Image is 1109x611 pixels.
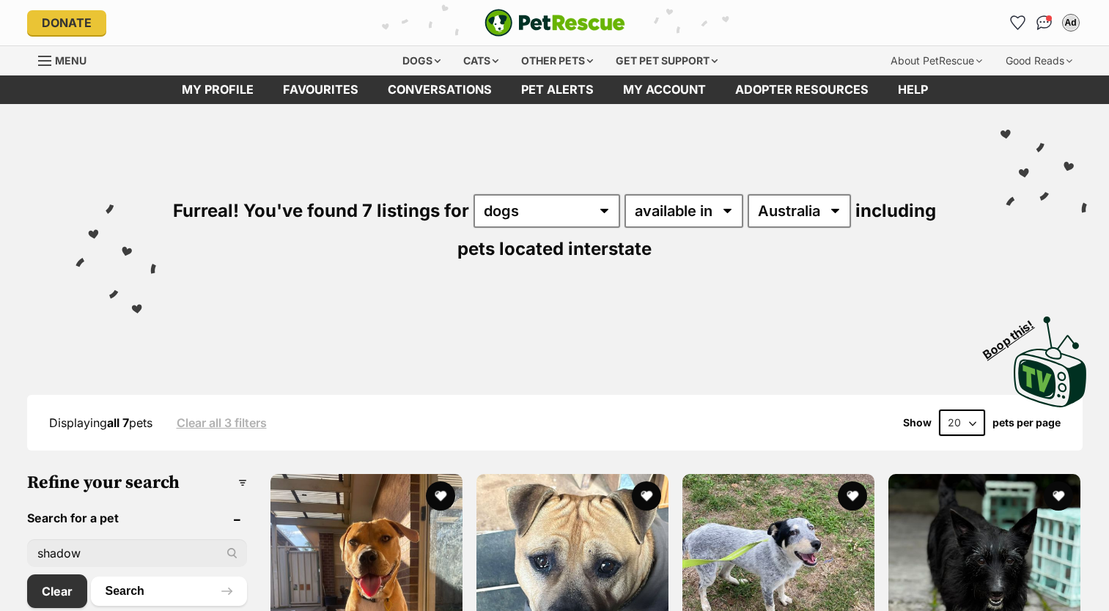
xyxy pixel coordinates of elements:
[1036,15,1052,30] img: chat-41dd97257d64d25036548639549fe6c8038ab92f7586957e7f3b1b290dea8141.svg
[1033,11,1056,34] a: Conversations
[1014,303,1087,410] a: Boop this!
[605,46,728,75] div: Get pet support
[511,46,603,75] div: Other pets
[268,75,373,104] a: Favourites
[880,46,992,75] div: About PetRescue
[167,75,268,104] a: My profile
[457,200,936,259] span: including pets located interstate
[27,10,106,35] a: Donate
[27,473,247,493] h3: Refine your search
[173,200,469,221] span: Furreal! You've found 7 listings for
[373,75,506,104] a: conversations
[608,75,721,104] a: My account
[177,416,267,429] a: Clear all 3 filters
[38,46,97,73] a: Menu
[107,415,129,430] strong: all 7
[883,75,943,104] a: Help
[721,75,883,104] a: Adopter resources
[1006,11,1030,34] a: Favourites
[992,417,1061,429] label: pets per page
[1059,11,1083,34] button: My account
[632,481,661,511] button: favourite
[27,539,247,567] input: Toby
[1006,11,1083,34] ul: Account quick links
[1014,316,1087,407] img: PetRescue TV logo
[55,54,86,67] span: Menu
[453,46,509,75] div: Cats
[1044,481,1074,511] button: favourite
[981,308,1048,361] span: Boop this!
[838,481,867,511] button: favourite
[995,46,1083,75] div: Good Reads
[485,9,625,37] img: logo-e224e6f780fb5917bec1dbf3a21bbac754714ae5b6737aabdf751b685950b380.svg
[27,511,247,525] header: Search for a pet
[506,75,608,104] a: Pet alerts
[392,46,451,75] div: Dogs
[1064,15,1078,30] div: Ad
[903,417,932,429] span: Show
[49,415,152,430] span: Displaying pets
[91,577,247,606] button: Search
[426,481,455,511] button: favourite
[27,574,87,608] a: Clear
[485,9,625,37] a: PetRescue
